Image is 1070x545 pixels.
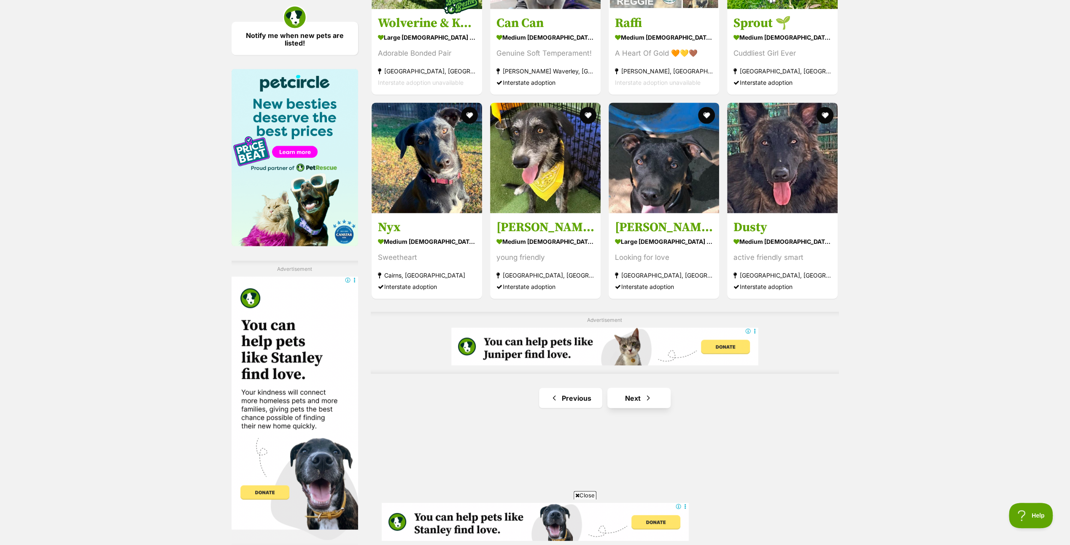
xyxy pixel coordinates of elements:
a: Notify me when new pets are listed! [232,22,358,55]
span: Interstate adoption unavailable [615,79,701,86]
button: favourite [817,107,834,124]
div: young friendly [496,251,594,263]
h3: [PERSON_NAME] [496,219,594,235]
strong: medium [DEMOGRAPHIC_DATA] Dog [496,235,594,247]
div: Interstate adoption [496,281,594,292]
h3: Raffi [615,15,713,31]
a: Can Can medium [DEMOGRAPHIC_DATA] Dog Genuine Soft Temperament! [PERSON_NAME] Waverley, [GEOGRAPH... [490,9,601,94]
a: Sprout 🌱 medium [DEMOGRAPHIC_DATA] Dog Cuddliest Girl Ever [GEOGRAPHIC_DATA], [GEOGRAPHIC_DATA] I... [727,9,838,94]
a: Dusty medium [DEMOGRAPHIC_DATA] Dog active friendly smart [GEOGRAPHIC_DATA], [GEOGRAPHIC_DATA] In... [727,213,838,298]
strong: [GEOGRAPHIC_DATA], [GEOGRAPHIC_DATA] [496,269,594,281]
a: [PERSON_NAME] large [DEMOGRAPHIC_DATA] Dog Looking for love [GEOGRAPHIC_DATA], [GEOGRAPHIC_DATA] ... [609,213,719,298]
strong: large [DEMOGRAPHIC_DATA] Dog [615,235,713,247]
button: favourite [579,107,596,124]
h3: Dusty [733,219,831,235]
nav: Pagination [371,388,839,408]
a: Wolverine & Koda large [DEMOGRAPHIC_DATA] Dog Adorable Bonded Pair [GEOGRAPHIC_DATA], [GEOGRAPHIC... [372,9,482,94]
strong: large [DEMOGRAPHIC_DATA] Dog [378,31,476,43]
strong: medium [DEMOGRAPHIC_DATA] Dog [496,31,594,43]
a: [PERSON_NAME] medium [DEMOGRAPHIC_DATA] Dog young friendly [GEOGRAPHIC_DATA], [GEOGRAPHIC_DATA] I... [490,213,601,298]
a: Raffi medium [DEMOGRAPHIC_DATA] Dog A Heart Of Gold 🧡💛🤎 [PERSON_NAME], [GEOGRAPHIC_DATA] Intersta... [609,9,719,94]
div: A Heart Of Gold 🧡💛🤎 [615,48,713,59]
strong: [GEOGRAPHIC_DATA], [GEOGRAPHIC_DATA] [378,65,476,77]
strong: [GEOGRAPHIC_DATA], [GEOGRAPHIC_DATA] [615,269,713,281]
strong: medium [DEMOGRAPHIC_DATA] Dog [378,235,476,247]
strong: medium [DEMOGRAPHIC_DATA] Dog [615,31,713,43]
strong: [PERSON_NAME], [GEOGRAPHIC_DATA] [615,65,713,77]
iframe: Help Scout Beacon - Open [1009,503,1053,528]
div: Looking for love [615,251,713,263]
div: Interstate adoption [733,281,831,292]
h3: [PERSON_NAME] [615,219,713,235]
strong: [GEOGRAPHIC_DATA], [GEOGRAPHIC_DATA] [733,65,831,77]
div: Adorable Bonded Pair [378,48,476,59]
strong: [PERSON_NAME] Waverley, [GEOGRAPHIC_DATA] [496,65,594,77]
a: Nyx medium [DEMOGRAPHIC_DATA] Dog Sweetheart Cairns, [GEOGRAPHIC_DATA] Interstate adoption [372,213,482,298]
div: active friendly smart [733,251,831,263]
img: Lucy - Rottweiler x Australian Kelpie Dog [609,103,719,213]
img: Brandt - Australian Kelpie x Border Collie x Irish Wolfhound Dog [490,103,601,213]
h3: Can Can [496,15,594,31]
div: Sweetheart [378,251,476,263]
iframe: Advertisement [451,327,758,365]
div: Interstate adoption [496,77,594,88]
button: favourite [461,107,478,124]
div: Cuddliest Girl Ever [733,48,831,59]
strong: [GEOGRAPHIC_DATA], [GEOGRAPHIC_DATA] [733,269,831,281]
a: Next page [607,388,671,408]
span: Close [574,491,596,499]
iframe: Advertisement [382,503,689,541]
strong: Cairns, [GEOGRAPHIC_DATA] [378,269,476,281]
button: favourite [698,107,715,124]
div: Interstate adoption [733,77,831,88]
span: Interstate adoption unavailable [378,79,464,86]
a: Previous page [539,388,602,408]
div: Genuine Soft Temperament! [496,48,594,59]
img: Pet Circle promo banner [232,69,358,246]
div: Advertisement [371,312,839,374]
strong: medium [DEMOGRAPHIC_DATA] Dog [733,235,831,247]
img: Dusty - Dutch Shepherd Dog [727,103,838,213]
img: Nyx - Australian Kelpie Dog [372,103,482,213]
div: Interstate adoption [378,281,476,292]
strong: medium [DEMOGRAPHIC_DATA] Dog [733,31,831,43]
div: Interstate adoption [615,281,713,292]
iframe: Advertisement [232,276,358,540]
h3: Sprout 🌱 [733,15,831,31]
h3: Wolverine & Koda [378,15,476,31]
h3: Nyx [378,219,476,235]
